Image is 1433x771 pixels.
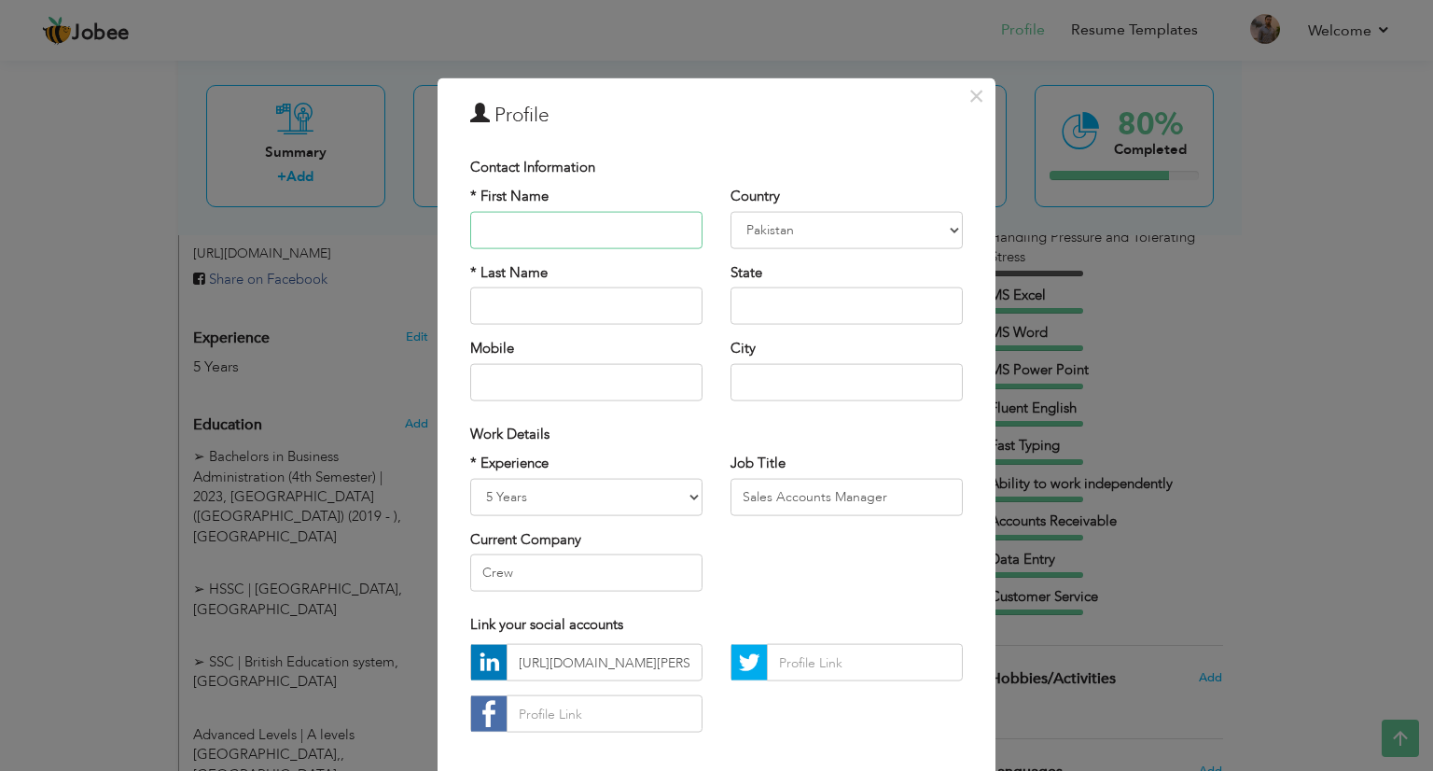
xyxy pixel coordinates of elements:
[471,696,507,732] img: facebook
[730,454,786,473] label: Job Title
[731,645,767,680] img: Twitter
[470,158,595,176] span: Contact Information
[470,529,581,549] label: Current Company
[730,339,756,358] label: City
[507,695,703,733] input: Profile Link
[767,644,963,681] input: Profile Link
[507,644,703,681] input: Profile Link
[730,187,780,206] label: Country
[470,339,514,358] label: Mobile
[470,187,549,206] label: * First Name
[470,262,548,282] label: * Last Name
[470,615,623,634] span: Link your social accounts
[470,102,963,130] h3: Profile
[470,454,549,473] label: * Experience
[961,81,991,111] button: Close
[968,79,984,113] span: ×
[471,645,507,680] img: linkedin
[470,424,550,442] span: Work Details
[730,262,762,282] label: State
